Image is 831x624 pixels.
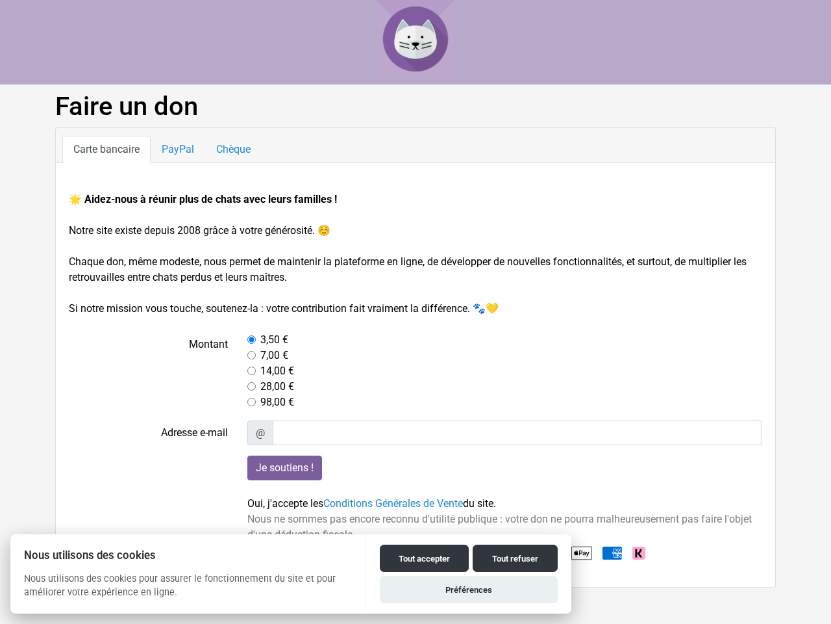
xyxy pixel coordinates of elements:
[260,332,288,348] label: 3,50 €
[260,379,294,395] label: 28,00 €
[62,136,151,163] a: Carte bancaire
[10,572,366,610] p: Nous utilisons des cookies pour assurer le fonctionnement du site et pour améliorer votre expérie...
[380,576,558,603] button: Préférences
[323,497,463,510] a: Conditions Générales de Vente
[247,421,273,445] span: @
[260,348,288,363] label: 7,00 €
[602,547,622,560] img: American Express
[260,395,294,410] label: 98,00 €
[205,136,262,163] a: Chèque
[571,543,592,564] img: Apple Pay
[10,549,366,562] h2: Nous utilisons des cookies
[247,456,322,480] input: Je soutiens !
[69,192,762,564] form: Notre site existe depuis 2008 grâce à votre générosité. ☺️ Chaque don, même modeste, nous permet ...
[380,545,469,572] button: Tout accepter
[473,545,558,572] button: Tout refuser
[59,332,238,410] label: Montant
[247,497,496,510] span: Oui, j'accepte les du site.
[260,363,294,379] label: 14,00 €
[69,193,337,205] strong: 🌟 Aidez-nous à réunir plus de chats avec leurs familles !
[55,91,776,122] h1: Faire un don
[247,513,752,541] span: Nous ne sommes pas encore reconnu d'utilité publique : votre don ne pourra malheureusement pas fa...
[151,136,205,163] a: PayPal
[59,421,238,445] label: Adresse e-mail
[632,547,645,560] img: Klarna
